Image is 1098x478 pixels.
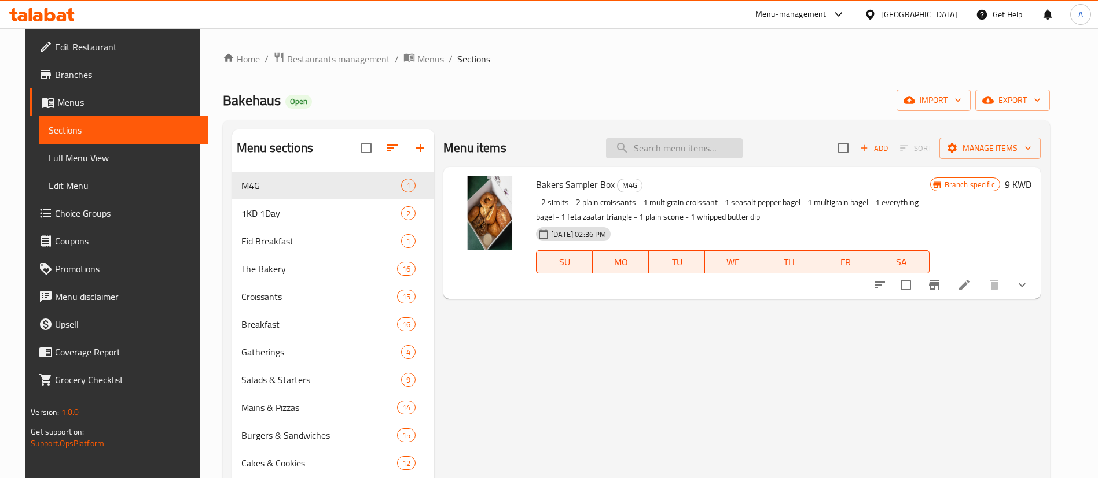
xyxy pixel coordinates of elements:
[536,176,615,193] span: Bakers Sampler Box
[397,428,416,442] div: items
[232,366,434,394] div: Salads & Starters9
[285,95,312,109] div: Open
[30,283,208,310] a: Menu disclaimer
[232,255,434,283] div: The Bakery16
[55,206,199,220] span: Choice Groups
[49,151,199,165] span: Full Menu View
[241,456,397,470] span: Cakes & Cookies
[1078,8,1083,21] span: A
[855,139,893,157] button: Add
[866,271,894,299] button: sort-choices
[39,116,208,144] a: Sections
[397,317,416,331] div: items
[536,250,593,273] button: SU
[61,405,79,420] span: 1.0.0
[30,33,208,61] a: Edit Restaurant
[817,250,873,273] button: FR
[354,136,379,160] span: Select all sections
[232,199,434,227] div: 1KD 1Day2
[223,52,260,66] a: Home
[241,401,397,414] div: Mains & Pizzas
[287,52,390,66] span: Restaurants management
[232,227,434,255] div: Eid Breakfast1
[402,208,415,219] span: 2
[401,234,416,248] div: items
[878,254,925,271] span: SA
[241,317,397,331] span: Breakfast
[232,283,434,310] div: Croissants15
[237,139,313,157] h2: Menu sections
[55,317,199,331] span: Upsell
[31,405,59,420] span: Version:
[975,90,1050,111] button: export
[30,227,208,255] a: Coupons
[30,199,208,227] a: Choice Groups
[55,234,199,248] span: Coupons
[453,176,527,250] img: Bakers Sampler Box
[949,141,1031,155] span: Manage items
[241,290,397,303] div: Croissants
[957,278,971,292] a: Edit menu item
[606,138,743,158] input: search
[398,291,415,302] span: 15
[241,179,401,192] div: M4G
[397,290,416,303] div: items
[449,52,453,66] li: /
[402,347,415,358] span: 4
[223,87,281,113] span: Bakehaus
[831,136,855,160] span: Select section
[873,250,930,273] button: SA
[897,90,971,111] button: import
[285,97,312,106] span: Open
[241,262,397,276] div: The Bakery
[30,255,208,283] a: Promotions
[541,254,588,271] span: SU
[30,310,208,338] a: Upsell
[30,88,208,116] a: Menus
[649,250,705,273] button: TU
[766,254,813,271] span: TH
[402,180,415,191] span: 1
[406,134,434,162] button: Add section
[940,179,1000,190] span: Branch specific
[265,52,269,66] li: /
[881,8,957,21] div: [GEOGRAPHIC_DATA]
[894,273,918,297] span: Select to update
[241,345,401,359] div: Gatherings
[536,195,930,224] p: - 2 simits - 2 plain croissants - 1 multigrain croissant - 1 seasalt pepper bagel - 1 multigrain ...
[30,366,208,394] a: Grocery Checklist
[55,262,199,276] span: Promotions
[401,345,416,359] div: items
[39,144,208,172] a: Full Menu View
[232,310,434,338] div: Breakfast16
[232,421,434,449] div: Burgers & Sandwiches15
[939,138,1041,159] button: Manage items
[49,179,199,192] span: Edit Menu
[395,52,399,66] li: /
[49,123,199,137] span: Sections
[906,93,961,108] span: import
[379,134,406,162] span: Sort sections
[705,250,761,273] button: WE
[457,52,490,66] span: Sections
[55,345,199,359] span: Coverage Report
[653,254,700,271] span: TU
[617,179,642,192] div: M4G
[241,206,401,220] div: 1KD 1Day
[232,338,434,366] div: Gatherings4
[597,254,644,271] span: MO
[31,424,84,439] span: Get support on:
[443,139,506,157] h2: Menu items
[55,373,199,387] span: Grocery Checklist
[241,428,397,442] div: Burgers & Sandwiches
[1015,278,1029,292] svg: Show Choices
[241,373,401,387] span: Salads & Starters
[30,338,208,366] a: Coverage Report
[893,139,939,157] span: Select section first
[710,254,757,271] span: WE
[241,234,401,248] div: Eid Breakfast
[401,206,416,220] div: items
